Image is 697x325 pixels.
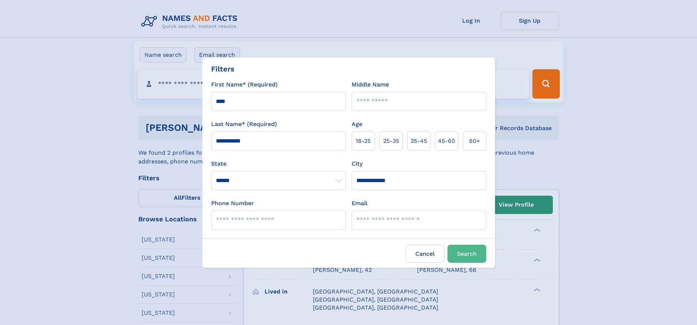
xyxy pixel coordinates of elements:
[211,159,346,168] label: State
[406,245,445,263] label: Cancel
[352,120,362,129] label: Age
[356,137,371,145] span: 18‑25
[447,245,486,263] button: Search
[469,137,480,145] span: 60+
[352,199,367,208] label: Email
[211,199,254,208] label: Phone Number
[211,80,278,89] label: First Name* (Required)
[352,80,389,89] label: Middle Name
[438,137,455,145] span: 45‑60
[211,120,277,129] label: Last Name* (Required)
[411,137,427,145] span: 35‑45
[352,159,363,168] label: City
[211,63,235,74] div: Filters
[383,137,399,145] span: 25‑35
